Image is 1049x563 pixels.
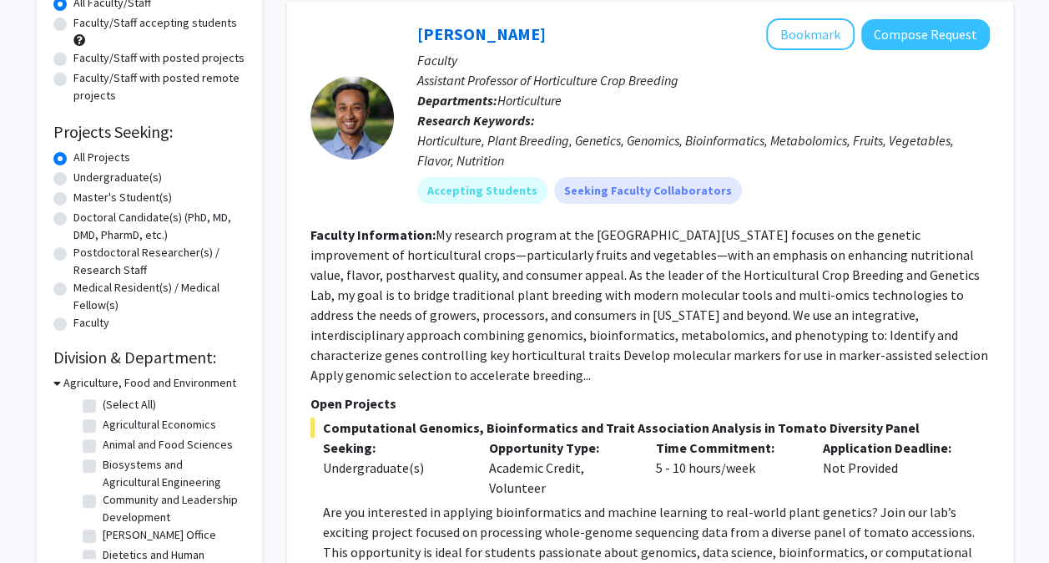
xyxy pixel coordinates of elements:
[417,70,990,90] p: Assistant Professor of Horticulture Crop Breeding
[73,209,245,244] label: Doctoral Candidate(s) (PhD, MD, DMD, PharmD, etc.)
[643,438,810,498] div: 5 - 10 hours/week
[310,393,990,413] p: Open Projects
[73,279,245,314] label: Medical Resident(s) / Medical Fellow(s)
[103,526,216,544] label: [PERSON_NAME] Office
[73,314,109,332] label: Faculty
[103,491,241,526] label: Community and Leadership Development
[13,488,71,550] iframe: Chat
[73,169,162,186] label: Undergraduate(s)
[417,23,546,44] a: [PERSON_NAME]
[477,438,643,498] div: Academic Credit, Volunteer
[417,92,497,109] b: Departments:
[766,18,855,50] button: Add Manoj Sapkota to Bookmarks
[310,226,988,383] fg-read-more: My research program at the [GEOGRAPHIC_DATA][US_STATE] focuses on the genetic improvement of hort...
[73,14,237,32] label: Faculty/Staff accepting students
[73,244,245,279] label: Postdoctoral Researcher(s) / Research Staff
[554,177,742,204] mat-chip: Seeking Faculty Collaborators
[103,456,241,491] label: Biosystems and Agricultural Engineering
[73,149,130,166] label: All Projects
[73,189,172,206] label: Master's Student(s)
[497,92,562,109] span: Horticulture
[310,418,990,438] span: Computational Genomics, Bioinformatics and Trait Association Analysis in Tomato Diversity Panel
[417,50,990,70] p: Faculty
[73,69,245,104] label: Faculty/Staff with posted remote projects
[656,438,798,458] p: Time Commitment:
[53,347,245,368] h2: Division & Department:
[323,458,465,478] div: Undergraduate(s)
[53,122,245,142] h2: Projects Seeking:
[323,438,465,458] p: Seeking:
[103,436,233,454] label: Animal and Food Sciences
[417,177,547,204] mat-chip: Accepting Students
[417,130,990,170] div: Horticulture, Plant Breeding, Genetics, Genomics, Bioinformatics, Metabolomics, Fruits, Vegetable...
[73,49,245,67] label: Faculty/Staff with posted projects
[103,416,216,434] label: Agricultural Economics
[417,112,535,129] b: Research Keywords:
[63,374,236,392] h3: Agriculture, Food and Environment
[310,226,436,243] b: Faculty Information:
[810,438,977,498] div: Not Provided
[103,396,156,413] label: (Select All)
[861,19,990,50] button: Compose Request to Manoj Sapkota
[489,438,631,458] p: Opportunity Type:
[823,438,965,458] p: Application Deadline:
